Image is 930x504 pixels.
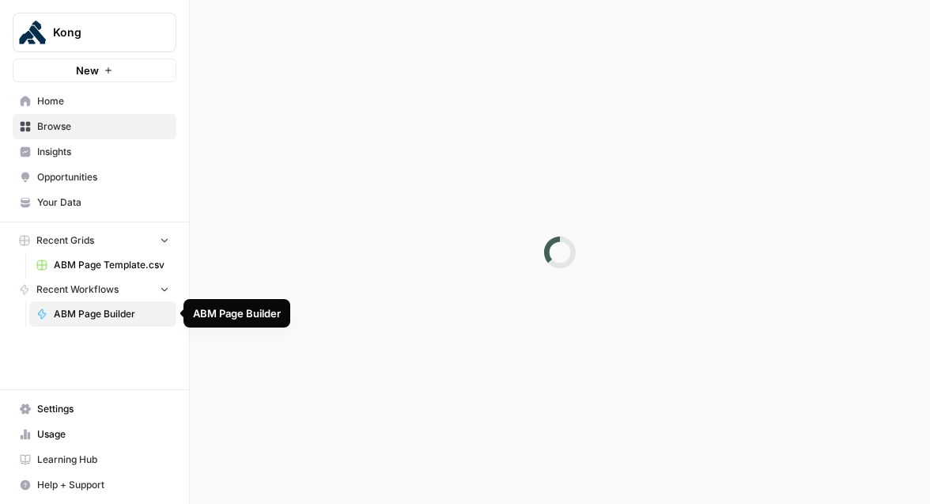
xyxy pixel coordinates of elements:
span: Settings [37,402,169,416]
span: New [76,63,99,78]
span: ABM Page Builder [54,307,169,321]
a: Home [13,89,176,114]
button: New [13,59,176,82]
span: Recent Workflows [36,282,119,297]
img: Kong Logo [18,18,47,47]
button: Workspace: Kong [13,13,176,52]
button: Recent Workflows [13,278,176,301]
span: Browse [37,119,169,134]
a: Insights [13,139,176,165]
a: Your Data [13,190,176,215]
span: Insights [37,145,169,159]
span: Help + Support [37,478,169,492]
span: Your Data [37,195,169,210]
button: Recent Grids [13,229,176,252]
span: Recent Grids [36,233,94,248]
a: Opportunities [13,165,176,190]
a: Usage [13,422,176,447]
button: Help + Support [13,472,176,498]
span: Opportunities [37,170,169,184]
a: Settings [13,396,176,422]
span: ABM Page Template.csv [54,258,169,272]
a: ABM Page Template.csv [29,252,176,278]
a: ABM Page Builder [29,301,176,327]
a: Browse [13,114,176,139]
a: Learning Hub [13,447,176,472]
span: Home [37,94,169,108]
span: Usage [37,427,169,441]
span: Kong [53,25,149,40]
span: Learning Hub [37,453,169,467]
